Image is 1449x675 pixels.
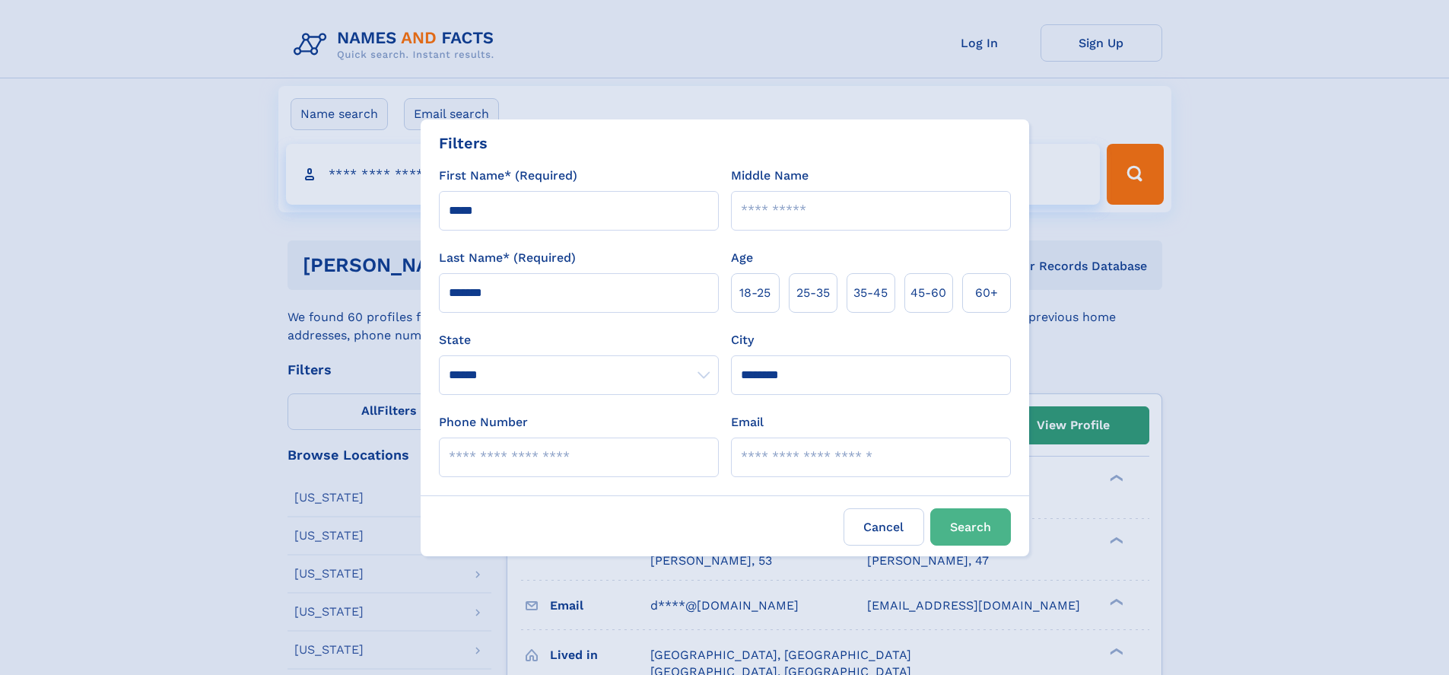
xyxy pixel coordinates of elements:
[731,249,753,267] label: Age
[439,331,719,349] label: State
[439,132,488,154] div: Filters
[975,284,998,302] span: 60+
[439,413,528,431] label: Phone Number
[853,284,888,302] span: 35‑45
[739,284,771,302] span: 18‑25
[731,331,754,349] label: City
[910,284,946,302] span: 45‑60
[930,508,1011,546] button: Search
[731,167,809,185] label: Middle Name
[731,413,764,431] label: Email
[796,284,830,302] span: 25‑35
[439,249,576,267] label: Last Name* (Required)
[439,167,577,185] label: First Name* (Required)
[844,508,924,546] label: Cancel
